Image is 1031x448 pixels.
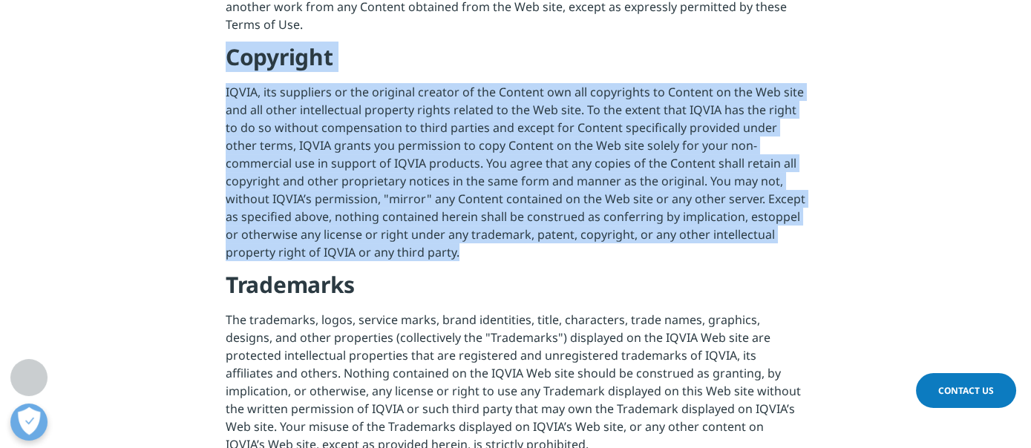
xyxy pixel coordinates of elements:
button: Open Preferences [10,403,48,441]
span: Contact Us [938,384,994,397]
a: Contact Us [916,373,1016,408]
h4: Copyright [226,42,805,83]
h4: Trademarks [226,270,805,311]
p: IQVIA, its suppliers or the original creator of the Content own all copyrights to Content on the ... [226,83,805,270]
